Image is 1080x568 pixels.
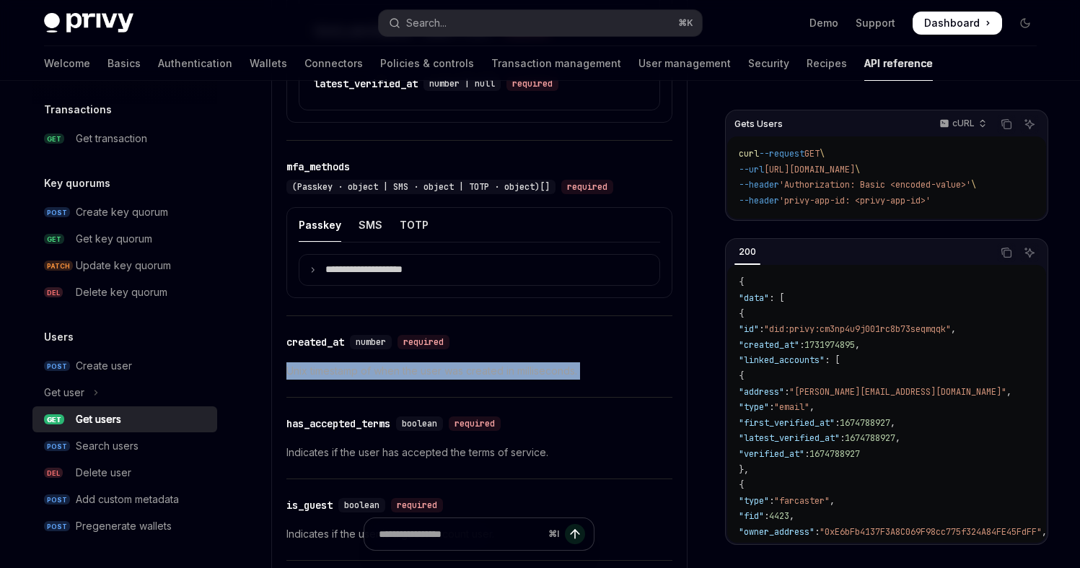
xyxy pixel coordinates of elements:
span: 'Authorization: Basic <encoded-value>' [779,179,971,191]
div: required [398,335,449,349]
span: POST [44,207,70,218]
span: : [ [825,354,840,366]
span: POST [44,441,70,452]
span: ⌘ K [678,17,693,29]
span: : [789,541,794,553]
div: Get user [44,384,84,401]
div: Search users [76,437,139,455]
a: DELDelete user [32,460,217,486]
span: GET [804,148,820,160]
p: cURL [952,118,975,129]
div: required [506,77,558,91]
a: Transaction management [491,46,621,81]
span: : [835,417,840,429]
div: required [391,498,443,512]
span: "first_verified_at" [739,417,835,429]
span: "[PERSON_NAME][EMAIL_ADDRESS][DOMAIN_NAME]" [789,386,1006,398]
button: Toggle dark mode [1014,12,1037,35]
span: --url [739,164,764,175]
span: { [739,479,744,491]
span: PATCH [44,261,73,271]
span: 4423 [769,510,789,522]
a: GETGet transaction [32,126,217,152]
a: Recipes [807,46,847,81]
div: SMS [359,208,382,242]
span: : [840,432,845,444]
a: Welcome [44,46,90,81]
div: Create key quorum [76,204,168,221]
span: --header [739,195,779,206]
span: : [799,339,804,351]
span: 1731974895 [804,339,855,351]
button: Toggle Get user section [32,380,217,406]
a: POSTPregenerate wallets [32,513,217,539]
div: required [561,180,613,194]
span: boolean [402,418,437,429]
span: "did:privy:cm3np4u9j001rc8b73seqmqqk" [764,323,951,335]
span: "type" [739,495,769,507]
span: , [1042,526,1047,538]
div: Delete user [76,464,131,481]
span: Gets Users [734,118,783,130]
span: , [809,401,815,413]
span: POST [44,361,70,372]
input: Ask a question... [379,518,543,550]
div: Passkey [299,208,341,242]
span: "username" [739,541,789,553]
span: }, [739,464,749,476]
span: 1674788927 [809,448,860,460]
a: GETGet users [32,406,217,432]
span: "payton" [794,541,835,553]
span: : [784,386,789,398]
a: API reference [864,46,933,81]
span: { [739,370,744,382]
span: curl [739,148,759,160]
span: : [769,495,774,507]
div: mfa_methods [286,160,350,174]
span: "verified_at" [739,448,804,460]
span: DEL [44,287,63,298]
span: Dashboard [924,16,980,30]
div: Get users [76,411,121,428]
div: Pregenerate wallets [76,517,172,535]
a: Security [748,46,789,81]
span: "address" [739,386,784,398]
a: GETGet key quorum [32,226,217,252]
a: Demo [809,16,838,30]
span: \ [820,148,825,160]
span: 1674788927 [840,417,890,429]
div: required [449,416,501,431]
span: 'privy-app-id: <privy-app-id>' [779,195,931,206]
span: : [769,401,774,413]
h5: Users [44,328,74,346]
span: : [804,448,809,460]
span: "fid" [739,510,764,522]
span: : [ [769,292,784,304]
span: : [759,323,764,335]
span: "id" [739,323,759,335]
div: created_at [286,335,344,349]
div: Update key quorum [76,257,171,274]
span: "farcaster" [774,495,830,507]
p: Indicates if the user has accepted the terms of service. [286,444,672,461]
a: Policies & controls [380,46,474,81]
button: Copy the contents from the code block [997,115,1016,134]
div: Create user [76,357,132,375]
a: Basics [107,46,141,81]
span: number | null [429,78,495,89]
h5: Key quorums [44,175,110,192]
div: Search... [406,14,447,32]
span: { [739,308,744,320]
span: "email" [774,401,809,413]
a: Authentication [158,46,232,81]
span: "latest_verified_at" [739,432,840,444]
img: dark logo [44,13,133,33]
span: , [1006,386,1011,398]
button: Copy the contents from the code block [997,243,1016,262]
span: , [830,495,835,507]
span: , [895,432,900,444]
div: has_accepted_terms [286,416,390,431]
span: POST [44,494,70,505]
div: Add custom metadata [76,491,179,508]
span: GET [44,234,64,245]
